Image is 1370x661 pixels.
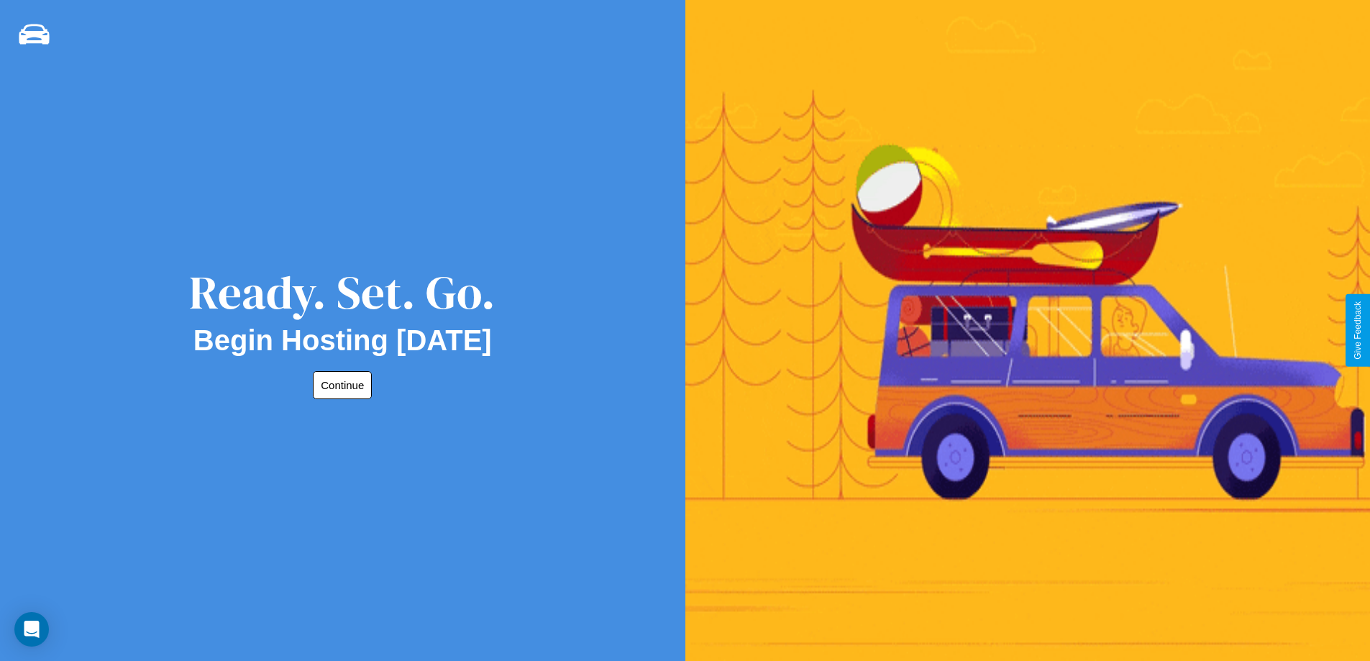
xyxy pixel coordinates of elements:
button: Continue [313,371,372,399]
div: Ready. Set. Go. [189,260,496,324]
div: Open Intercom Messenger [14,612,49,647]
div: Give Feedback [1353,301,1363,360]
h2: Begin Hosting [DATE] [193,324,492,357]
